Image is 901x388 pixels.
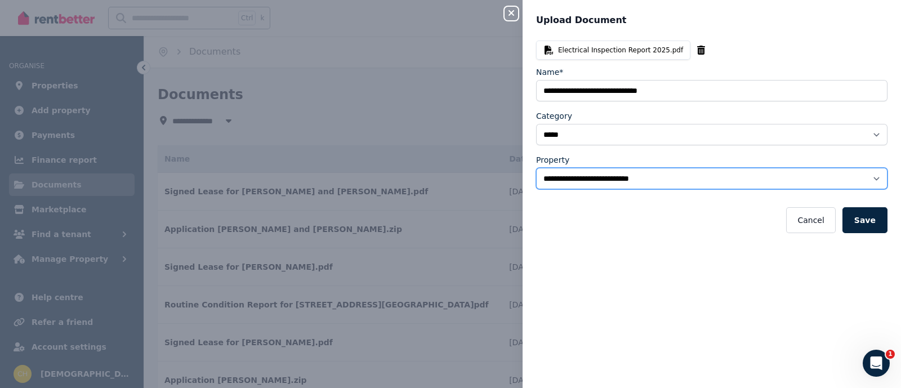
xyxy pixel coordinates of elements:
[863,350,890,377] iframe: Intercom live chat
[536,154,569,166] label: Property
[842,207,887,233] button: Save
[886,350,895,359] span: 1
[536,66,563,78] label: Name*
[536,14,626,27] span: Upload Document
[786,207,835,233] button: Cancel
[558,46,683,55] span: Electrical Inspection Report 2025.pdf
[536,110,572,122] label: Category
